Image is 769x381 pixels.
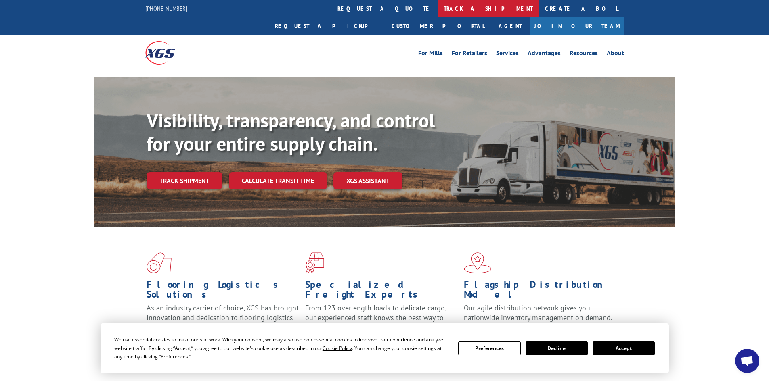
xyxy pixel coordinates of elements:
[147,252,172,273] img: xgs-icon-total-supply-chain-intelligence-red
[145,4,187,12] a: [PHONE_NUMBER]
[418,50,443,59] a: For Mills
[593,341,655,355] button: Accept
[452,50,487,59] a: For Retailers
[333,172,402,189] a: XGS ASSISTANT
[269,17,386,35] a: Request a pickup
[305,252,324,273] img: xgs-icon-focused-on-flooring-red
[496,50,519,59] a: Services
[464,303,612,322] span: Our agile distribution network gives you nationwide inventory management on demand.
[458,341,520,355] button: Preferences
[607,50,624,59] a: About
[101,323,669,373] div: Cookie Consent Prompt
[464,280,616,303] h1: Flagship Distribution Model
[161,353,188,360] span: Preferences
[490,17,530,35] a: Agent
[464,252,492,273] img: xgs-icon-flagship-distribution-model-red
[526,341,588,355] button: Decline
[147,108,435,156] b: Visibility, transparency, and control for your entire supply chain.
[147,172,222,189] a: Track shipment
[147,280,299,303] h1: Flooring Logistics Solutions
[570,50,598,59] a: Resources
[528,50,561,59] a: Advantages
[530,17,624,35] a: Join Our Team
[305,303,458,339] p: From 123 overlength loads to delicate cargo, our experienced staff knows the best way to move you...
[229,172,327,189] a: Calculate transit time
[386,17,490,35] a: Customer Portal
[735,349,759,373] a: Open chat
[305,280,458,303] h1: Specialized Freight Experts
[323,345,352,352] span: Cookie Policy
[114,335,448,361] div: We use essential cookies to make our site work. With your consent, we may also use non-essential ...
[147,303,299,332] span: As an industry carrier of choice, XGS has brought innovation and dedication to flooring logistics...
